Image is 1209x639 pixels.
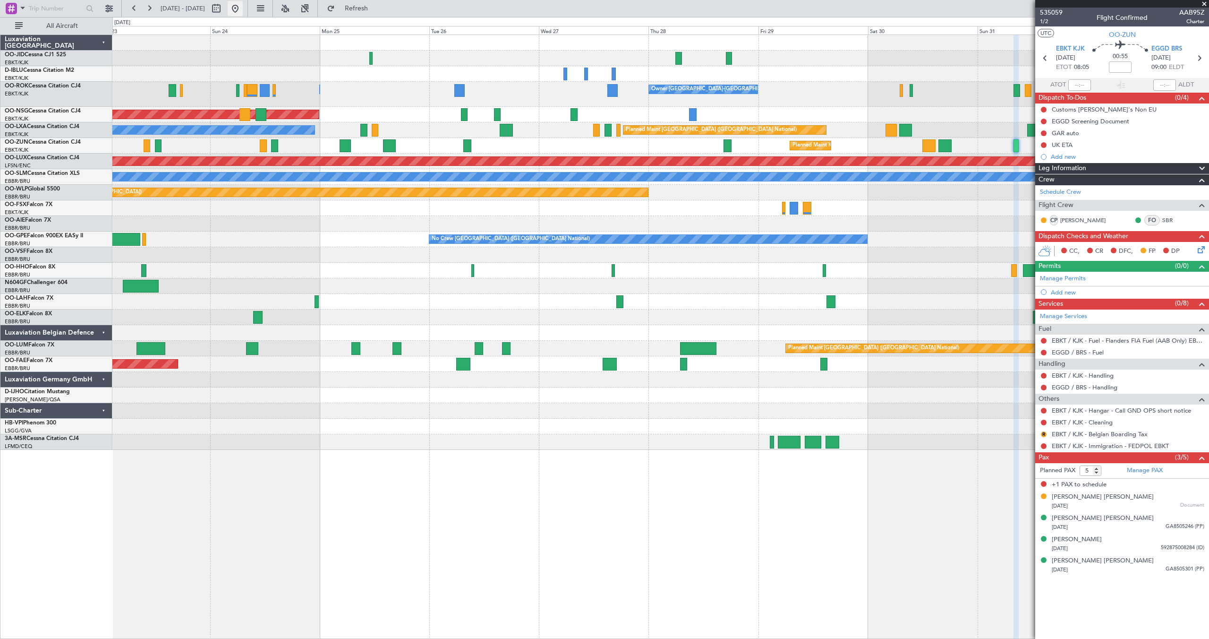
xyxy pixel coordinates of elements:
[1052,545,1068,552] span: [DATE]
[5,295,53,301] a: OO-LAHFalcon 7X
[114,19,130,27] div: [DATE]
[1166,565,1204,573] span: GA8505301 (PP)
[5,155,27,161] span: OO-LUX
[5,365,30,372] a: EBBR/BRU
[1052,418,1113,426] a: EBKT / KJK - Cleaning
[5,171,80,176] a: OO-SLMCessna Citation XLS
[5,436,79,441] a: 3A-MSRCessna Citation CJ4
[1039,324,1051,335] span: Fuel
[1113,52,1128,61] span: 00:55
[5,83,28,89] span: OO-ROK
[5,358,26,363] span: OO-FAE
[5,240,30,247] a: EBBR/BRU
[1161,544,1204,552] span: 592875008284 (ID)
[1040,274,1086,284] a: Manage Permits
[1052,117,1129,125] div: EGGD Screening Document
[5,420,56,426] a: HB-VPIPhenom 300
[1052,480,1107,490] span: +1 PAX to schedule
[1040,188,1081,197] a: Schedule Crew
[5,318,30,325] a: EBBR/BRU
[1052,442,1169,450] a: EBKT / KJK - Immigration - FEDPOL EBKT
[5,287,30,294] a: EBBR/BRU
[1052,105,1157,113] div: Customs [PERSON_NAME]'s Non EU
[101,26,210,35] div: Sat 23
[5,186,28,192] span: OO-WLP
[5,249,52,254] a: OO-VSFFalcon 8X
[5,209,28,216] a: EBKT/KJK
[5,420,23,426] span: HB-VPI
[1175,93,1189,103] span: (0/4)
[1052,535,1102,544] div: [PERSON_NAME]
[1039,174,1055,185] span: Crew
[5,52,66,58] a: OO-JIDCessna CJ1 525
[1050,215,1058,225] div: CP
[5,68,74,73] a: D-IBLUCessna Citation M2
[1039,163,1086,174] span: Leg Information
[5,90,28,97] a: EBKT/KJK
[429,26,539,35] div: Tue 26
[5,233,83,239] a: OO-GPEFalcon 900EX EASy II
[1039,93,1086,104] span: Dispatch To-Dos
[161,4,205,13] span: [DATE] - [DATE]
[320,26,429,35] div: Mon 25
[1175,452,1189,462] span: (3/5)
[5,186,60,192] a: OO-WLPGlobal 5500
[5,115,28,122] a: EBKT/KJK
[5,256,30,263] a: EBBR/BRU
[1069,247,1080,256] span: CC,
[1052,514,1154,523] div: [PERSON_NAME] [PERSON_NAME]
[5,264,55,270] a: OO-HHOFalcon 8X
[5,75,28,82] a: EBKT/KJK
[1179,8,1204,17] span: AAB95Z
[1050,80,1066,90] span: ATOT
[1052,383,1117,391] a: EGGD / BRS - Handling
[1039,299,1063,310] span: Services
[323,1,379,16] button: Refresh
[1151,53,1171,63] span: [DATE]
[1052,141,1073,149] div: UK ETA
[1039,452,1049,463] span: Pax
[5,131,28,138] a: EBKT/KJK
[5,264,29,270] span: OO-HHO
[1166,523,1204,531] span: GA8505246 (PP)
[432,232,590,246] div: No Crew [GEOGRAPHIC_DATA] ([GEOGRAPHIC_DATA] National)
[1162,216,1183,225] a: SBR
[1149,247,1156,256] span: FP
[1052,566,1068,573] span: [DATE]
[1175,298,1189,308] span: (0/8)
[758,26,868,35] div: Fri 29
[5,59,28,66] a: EBKT/KJK
[5,108,28,114] span: OO-NSG
[1041,432,1047,437] button: R
[5,217,25,223] span: OO-AIE
[792,138,902,153] div: Planned Maint Kortrijk-[GEOGRAPHIC_DATA]
[1039,261,1061,272] span: Permits
[5,147,28,154] a: EBKT/KJK
[788,341,959,355] div: Planned Maint [GEOGRAPHIC_DATA] ([GEOGRAPHIC_DATA] National)
[1097,13,1148,23] div: Flight Confirmed
[5,217,51,223] a: OO-AIEFalcon 7X
[1056,53,1075,63] span: [DATE]
[1039,200,1073,211] span: Flight Crew
[5,124,27,130] span: OO-LXA
[5,124,79,130] a: OO-LXACessna Citation CJ4
[1052,502,1068,509] span: [DATE]
[5,280,68,285] a: N604GFChallenger 604
[5,233,27,239] span: OO-GPE
[1175,261,1189,271] span: (0/0)
[5,389,70,395] a: D-IJHOCitation Mustang
[1052,348,1104,356] a: EGGD / BRS - Fuel
[1038,29,1054,37] button: UTC
[5,202,52,207] a: OO-FSXFalcon 7X
[1052,430,1148,438] a: EBKT / KJK - Belgian Boarding Tax
[5,193,30,200] a: EBBR/BRU
[1151,63,1166,72] span: 09:00
[5,139,28,145] span: OO-ZUN
[1060,216,1106,225] a: [PERSON_NAME]
[337,5,376,12] span: Refresh
[5,389,24,395] span: D-IJHO
[5,358,52,363] a: OO-FAEFalcon 7X
[1040,17,1063,26] span: 1/2
[29,1,83,16] input: Trip Number
[1109,30,1136,40] span: OO-ZUN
